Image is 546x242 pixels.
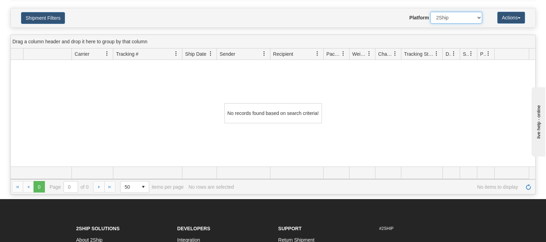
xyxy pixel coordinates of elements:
span: Recipient [273,51,293,57]
span: Charge [378,51,393,57]
a: Refresh [523,181,534,192]
a: Shipment Issues filter column settings [465,48,477,60]
span: Delivery Status [446,51,451,57]
span: Tracking Status [404,51,434,57]
a: Ship Date filter column settings [205,48,217,60]
span: Page 0 [33,181,45,192]
div: No records found based on search criteria! [224,103,322,123]
a: Sender filter column settings [258,48,270,60]
span: Tracking # [116,51,138,57]
a: Recipient filter column settings [312,48,323,60]
span: Packages [326,51,341,57]
strong: Developers [177,226,210,231]
span: Pickup Status [480,51,486,57]
span: Weight [352,51,367,57]
span: Shipment Issues [463,51,469,57]
span: Page sizes drop down [120,181,149,193]
a: Packages filter column settings [337,48,349,60]
span: Ship Date [185,51,206,57]
span: Sender [220,51,235,57]
button: Actions [497,12,525,24]
a: Tracking # filter column settings [170,48,182,60]
span: select [138,181,149,192]
a: Tracking Status filter column settings [431,48,442,60]
div: No rows are selected [189,184,234,190]
span: No items to display [239,184,518,190]
span: items per page [120,181,184,193]
a: Charge filter column settings [389,48,401,60]
a: Delivery Status filter column settings [448,48,460,60]
a: Carrier filter column settings [101,48,113,60]
strong: 2Ship Solutions [76,226,120,231]
div: grid grouping header [11,35,535,48]
h6: #2SHIP [379,226,470,231]
a: Pickup Status filter column settings [482,48,494,60]
iframe: chat widget [530,86,545,156]
a: Weight filter column settings [363,48,375,60]
div: live help - online [5,6,64,11]
strong: Support [278,226,302,231]
span: Page of 0 [50,181,89,193]
span: Carrier [75,51,89,57]
span: 50 [125,183,134,190]
button: Shipment Filters [21,12,65,24]
label: Platform [409,14,429,21]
